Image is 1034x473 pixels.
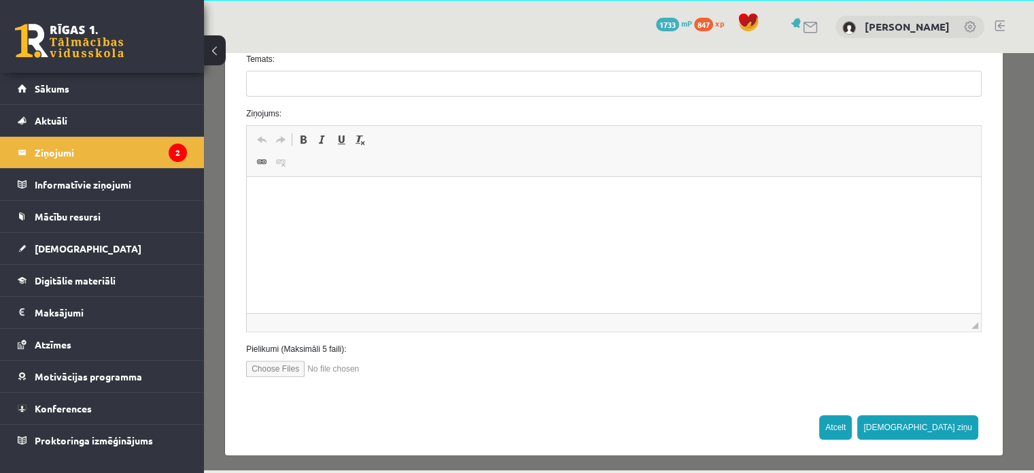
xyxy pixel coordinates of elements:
a: Proktoringa izmēģinājums [18,425,187,456]
span: Motivācijas programma [35,370,142,382]
img: Marta Laķe [842,21,856,35]
a: Informatīvie ziņojumi [18,169,187,200]
a: Sākums [18,73,187,104]
i: 2 [169,144,187,162]
span: Aktuāli [35,114,67,127]
span: [DEMOGRAPHIC_DATA] [35,242,141,255]
span: xp [715,18,724,29]
a: Link (Ctrl+K) [48,100,67,118]
a: [DEMOGRAPHIC_DATA] [18,233,187,264]
legend: Informatīvie ziņojumi [35,169,187,200]
a: Aktuāli [18,105,187,136]
span: Proktoringa izmēģinājums [35,434,153,446]
button: Atcelt [615,362,648,387]
a: Italic (Ctrl+I) [109,78,128,95]
a: Remove Format [147,78,166,95]
a: Mācību resursi [18,201,187,232]
span: mP [681,18,692,29]
legend: Maksājumi [35,297,187,328]
label: Ziņojums: [32,54,788,67]
a: Motivācijas programma [18,361,187,392]
span: Atzīmes [35,338,71,350]
a: Konferences [18,393,187,424]
span: 1733 [656,18,679,31]
a: Ziņojumi2 [18,137,187,168]
a: Atzīmes [18,329,187,360]
a: Rīgas 1. Tālmācības vidusskola [15,24,124,58]
a: Digitālie materiāli [18,265,187,296]
a: Bold (Ctrl+B) [90,78,109,95]
a: Unlink [67,100,86,118]
span: Sākums [35,82,69,95]
a: [PERSON_NAME] [865,20,950,33]
span: Drag to resize [768,269,774,276]
label: Pielikumi (Maksimāli 5 faili): [32,290,788,302]
a: Maksājumi [18,297,187,328]
a: Underline (Ctrl+U) [128,78,147,95]
span: Digitālie materiāli [35,274,116,287]
a: Redo (Ctrl+Y) [67,78,86,95]
iframe: Rich Text Editor, wiswyg-editor-47433798475200-1760531063-153 [43,124,777,260]
a: 1733 mP [656,18,692,29]
a: 847 xp [694,18,731,29]
span: Mācību resursi [35,210,101,223]
span: 847 [694,18,713,31]
button: [DEMOGRAPHIC_DATA] ziņu [653,362,774,387]
legend: Ziņojumi [35,137,187,168]
span: Konferences [35,402,92,414]
a: Undo (Ctrl+Z) [48,78,67,95]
